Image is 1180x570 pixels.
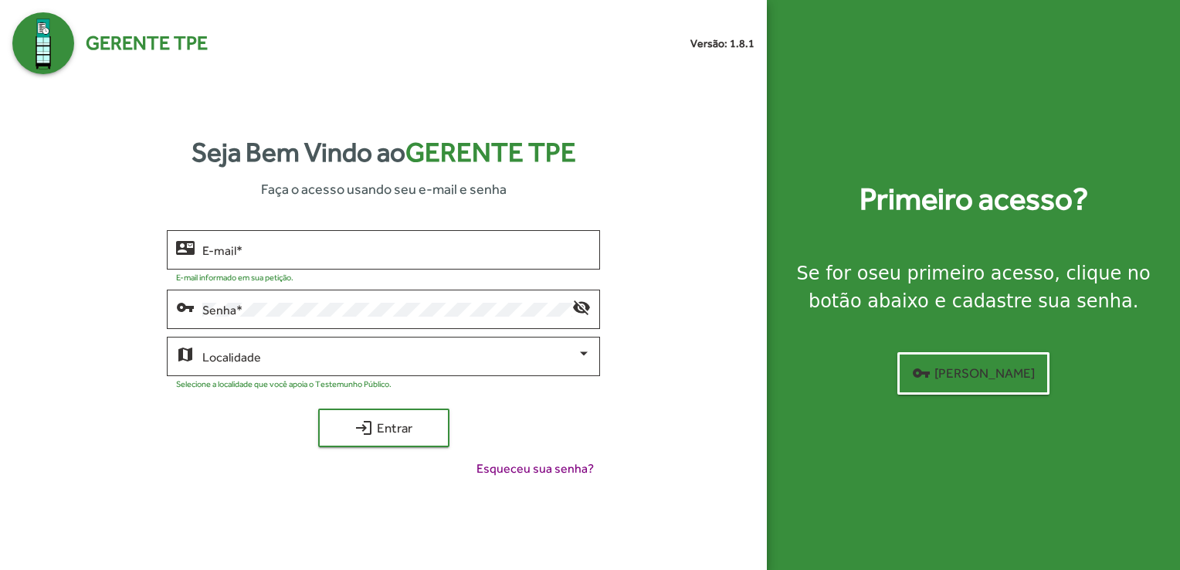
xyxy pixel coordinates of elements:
mat-hint: Selecione a localidade que você apoia o Testemunho Público. [176,379,392,388]
span: Gerente TPE [86,29,208,58]
span: Esqueceu sua senha? [476,460,594,478]
span: Gerente TPE [405,137,576,168]
strong: seu primeiro acesso [868,263,1054,284]
button: [PERSON_NAME] [897,352,1049,395]
mat-icon: visibility_off [572,297,591,316]
mat-icon: map [176,344,195,363]
mat-icon: login [354,419,373,437]
mat-icon: contact_mail [176,238,195,256]
small: Versão: 1.8.1 [690,36,754,52]
span: Entrar [332,414,436,442]
button: Entrar [318,409,449,447]
mat-icon: vpn_key [912,364,931,382]
div: Se for o , clique no botão abaixo e cadastre sua senha. [785,260,1161,315]
strong: Seja Bem Vindo ao [192,132,576,173]
span: Faça o acesso usando seu e-mail e senha [261,178,507,199]
mat-icon: vpn_key [176,297,195,316]
strong: Primeiro acesso? [860,176,1088,222]
span: [PERSON_NAME] [912,359,1035,387]
mat-hint: E-mail informado em sua petição. [176,273,293,282]
img: Logo Gerente [12,12,74,74]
